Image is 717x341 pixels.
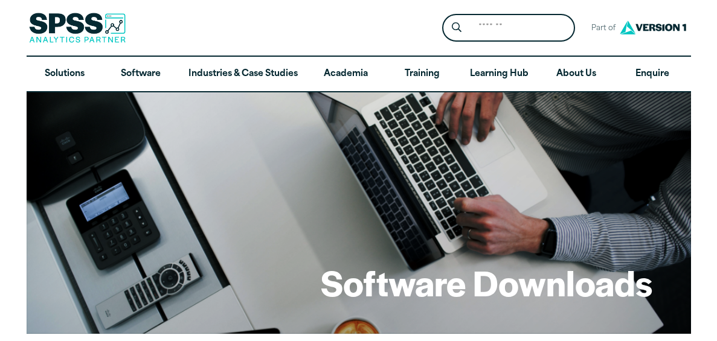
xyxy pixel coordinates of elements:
[585,20,617,37] span: Part of
[452,22,461,33] svg: Search magnifying glass icon
[27,57,691,92] nav: Desktop version of site main menu
[103,57,179,92] a: Software
[614,57,690,92] a: Enquire
[617,16,689,39] img: Version1 Logo
[179,57,307,92] a: Industries & Case Studies
[384,57,460,92] a: Training
[307,57,384,92] a: Academia
[538,57,614,92] a: About Us
[460,57,538,92] a: Learning Hub
[321,259,652,305] h1: Software Downloads
[442,14,575,42] form: Site Header Search Form
[29,13,126,43] img: SPSS Analytics Partner
[27,57,103,92] a: Solutions
[445,17,468,39] button: Search magnifying glass icon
